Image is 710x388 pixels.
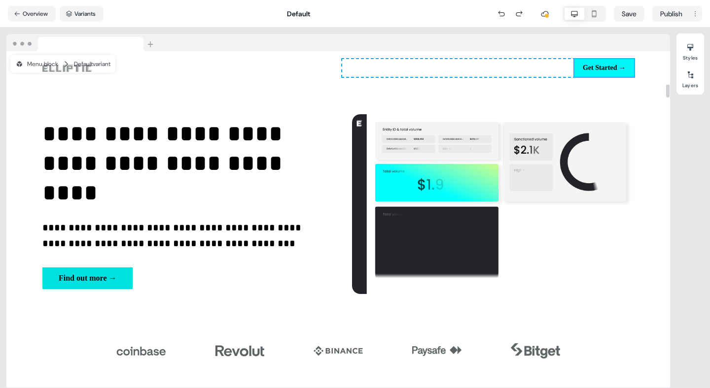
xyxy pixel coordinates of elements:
div: Find out more → [42,267,324,289]
div: Default variant [74,59,110,69]
button: Styles [676,39,704,61]
img: Browser topbar [6,34,158,52]
div: Image [42,62,334,74]
button: Variants [60,6,104,22]
button: Save [614,6,644,22]
img: Image [215,331,264,371]
div: Default [287,9,310,19]
button: Get Started → [574,59,634,77]
img: Image [352,114,634,294]
div: Get Started → [342,59,634,77]
img: Image [511,331,560,371]
img: Image [412,331,461,371]
button: Publish [652,6,688,22]
div: Menu block [15,59,58,69]
button: Overview [8,6,56,22]
button: Find out more → [42,267,133,289]
button: Layers [676,67,704,89]
img: Image [314,331,363,371]
img: Image [116,331,166,371]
